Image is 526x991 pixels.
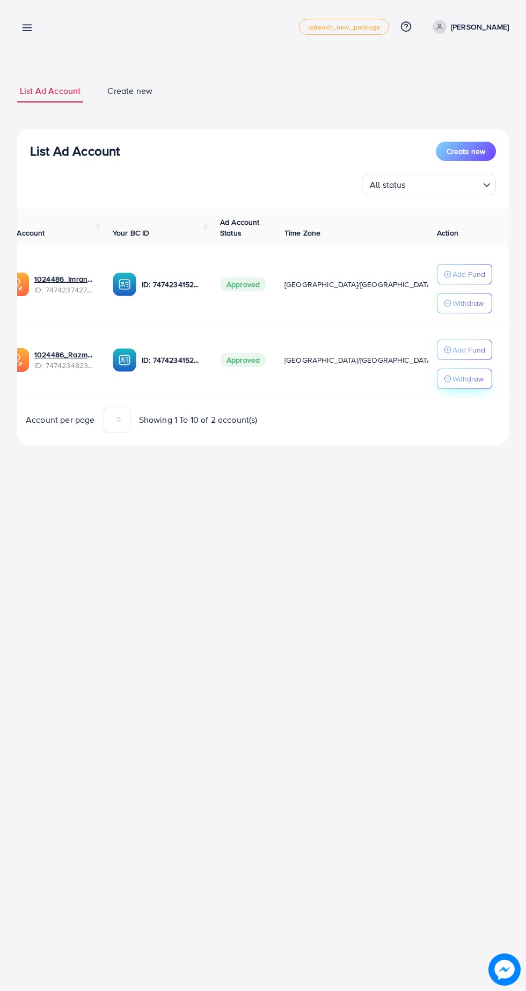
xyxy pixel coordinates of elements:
button: Add Fund [437,264,492,284]
p: [PERSON_NAME] [451,20,509,33]
span: [GEOGRAPHIC_DATA]/[GEOGRAPHIC_DATA] [284,279,434,290]
span: ID: 7474237427478233089 [34,284,96,295]
button: Create new [436,142,496,161]
span: Account per page [26,414,95,426]
span: Time Zone [284,227,320,238]
span: List Ad Account [20,85,81,97]
span: Approved [220,277,266,291]
span: adreach_new_package [308,24,380,31]
input: Search for option [409,175,479,193]
span: [GEOGRAPHIC_DATA]/[GEOGRAPHIC_DATA] [284,355,434,365]
span: ID: 7474234823184416769 [34,360,96,371]
span: Ad Account [5,227,45,238]
button: Withdraw [437,293,492,313]
span: Create new [107,85,152,97]
img: ic-ads-acc.e4c84228.svg [5,273,29,296]
p: Add Fund [452,343,485,356]
span: Create new [447,146,485,157]
div: Search for option [362,174,496,195]
p: ID: 7474234152863678481 [142,278,203,291]
a: 1024486_Imran_1740231528988 [34,274,96,284]
img: image [488,953,521,986]
span: Approved [220,353,266,367]
button: Withdraw [437,369,492,389]
img: ic-ba-acc.ded83a64.svg [113,273,136,296]
button: Add Fund [437,340,492,360]
span: Ad Account Status [220,217,260,238]
div: <span class='underline'>1024486_Razman_1740230915595</span></br>7474234823184416769 [34,349,96,371]
img: ic-ba-acc.ded83a64.svg [113,348,136,372]
p: Withdraw [452,297,484,310]
h3: List Ad Account [30,143,120,159]
span: Your BC ID [113,227,150,238]
p: Withdraw [452,372,484,385]
p: ID: 7474234152863678481 [142,354,203,366]
a: [PERSON_NAME] [428,20,509,34]
div: <span class='underline'>1024486_Imran_1740231528988</span></br>7474237427478233089 [34,274,96,296]
a: adreach_new_package [299,19,389,35]
span: Action [437,227,458,238]
span: Showing 1 To 10 of 2 account(s) [139,414,258,426]
a: 1024486_Razman_1740230915595 [34,349,96,360]
span: All status [368,177,408,193]
p: Add Fund [452,268,485,281]
img: ic-ads-acc.e4c84228.svg [5,348,29,372]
